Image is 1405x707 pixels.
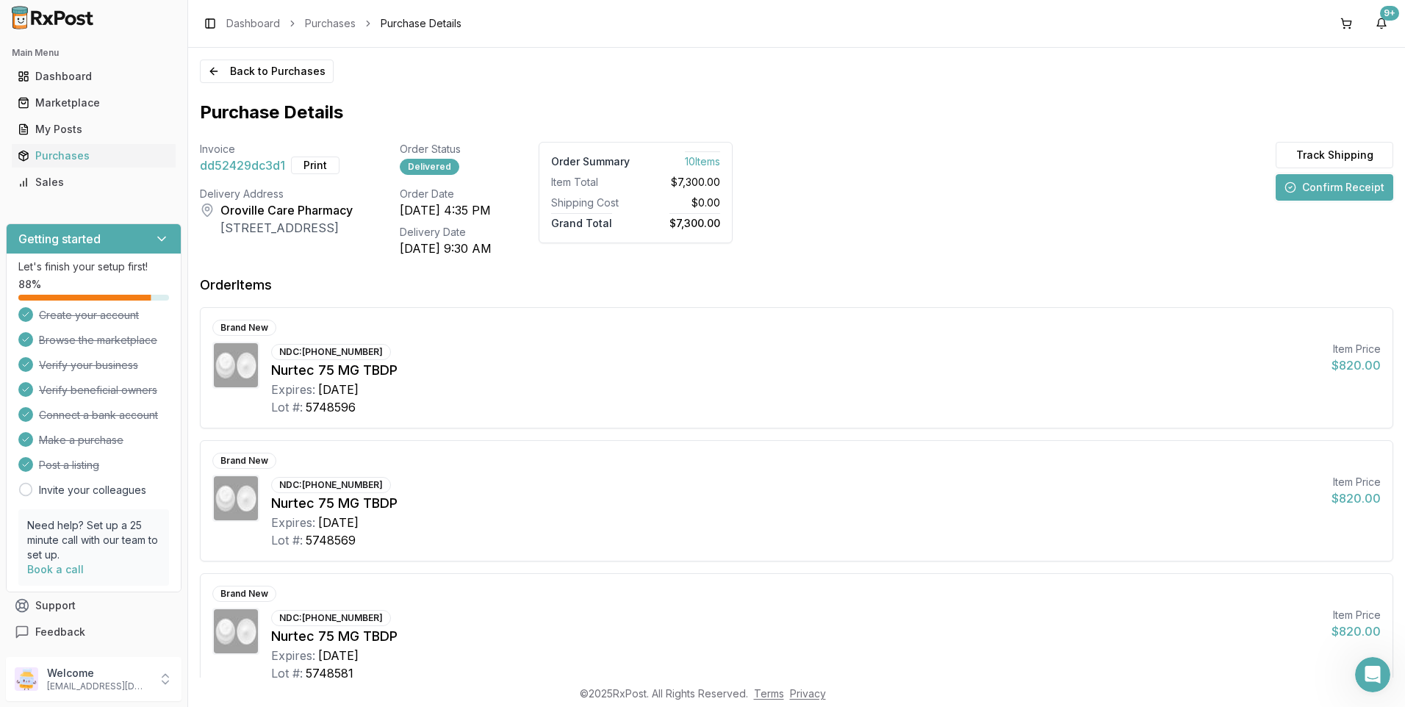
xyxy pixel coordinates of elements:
[271,493,1320,514] div: Nurtec 75 MG TBDP
[1276,174,1393,201] button: Confirm Receipt
[39,333,157,348] span: Browse the marketplace
[18,259,169,274] p: Let's finish your setup first!
[551,175,630,190] div: Item Total
[400,187,492,201] div: Order Date
[212,453,276,469] div: Brand New
[685,151,720,168] span: 10 Item s
[271,514,315,531] div: Expires:
[400,240,492,257] div: [DATE] 9:30 AM
[18,148,170,163] div: Purchases
[200,142,353,157] div: Invoice
[214,343,258,387] img: Nurtec 75 MG TBDP
[35,625,85,639] span: Feedback
[6,118,182,141] button: My Posts
[12,90,176,116] a: Marketplace
[1332,342,1381,356] div: Item Price
[39,458,99,473] span: Post a listing
[200,60,334,83] button: Back to Purchases
[18,175,170,190] div: Sales
[39,483,146,498] a: Invite your colleagues
[214,609,258,653] img: Nurtec 75 MG TBDP
[271,477,391,493] div: NDC: [PHONE_NUMBER]
[6,619,182,645] button: Feedback
[6,592,182,619] button: Support
[271,664,303,682] div: Lot #:
[271,626,1320,647] div: Nurtec 75 MG TBDP
[220,219,353,237] div: [STREET_ADDRESS]
[18,96,170,110] div: Marketplace
[271,360,1320,381] div: Nurtec 75 MG TBDP
[1332,356,1381,374] div: $820.00
[271,398,303,416] div: Lot #:
[12,47,176,59] h2: Main Menu
[39,408,158,423] span: Connect a bank account
[200,187,353,201] div: Delivery Address
[6,91,182,115] button: Marketplace
[400,142,492,157] div: Order Status
[1380,6,1399,21] div: 9+
[1332,622,1381,640] div: $820.00
[12,143,176,169] a: Purchases
[212,320,276,336] div: Brand New
[12,169,176,195] a: Sales
[18,69,170,84] div: Dashboard
[6,171,182,194] button: Sales
[200,157,285,174] span: dd52429dc3d1
[39,358,138,373] span: Verify your business
[39,383,157,398] span: Verify beneficial owners
[306,398,356,416] div: 5748596
[271,381,315,398] div: Expires:
[6,65,182,88] button: Dashboard
[27,563,84,575] a: Book a call
[226,16,461,31] nav: breadcrumb
[271,610,391,626] div: NDC: [PHONE_NUMBER]
[1355,657,1390,692] iframe: Intercom live chat
[1332,475,1381,489] div: Item Price
[551,154,630,169] div: Order Summary
[200,275,272,295] div: Order Items
[271,344,391,360] div: NDC: [PHONE_NUMBER]
[1276,142,1393,168] button: Track Shipping
[15,667,38,691] img: User avatar
[6,6,100,29] img: RxPost Logo
[305,16,356,31] a: Purchases
[400,159,459,175] div: Delivered
[47,666,149,681] p: Welcome
[18,122,170,137] div: My Posts
[400,201,492,219] div: [DATE] 4:35 PM
[306,531,356,549] div: 5748569
[790,687,826,700] a: Privacy
[1332,489,1381,507] div: $820.00
[6,144,182,168] button: Purchases
[642,175,720,190] div: $7,300.00
[306,664,353,682] div: 5748581
[318,647,359,664] div: [DATE]
[226,16,280,31] a: Dashboard
[12,63,176,90] a: Dashboard
[271,647,315,664] div: Expires:
[400,225,492,240] div: Delivery Date
[220,201,353,219] div: Oroville Care Pharmacy
[27,518,160,562] p: Need help? Set up a 25 minute call with our team to set up.
[551,195,630,210] div: Shipping Cost
[551,213,612,229] span: Grand Total
[12,116,176,143] a: My Posts
[200,101,1393,124] h1: Purchase Details
[1332,608,1381,622] div: Item Price
[212,586,276,602] div: Brand New
[18,277,41,292] span: 88 %
[271,531,303,549] div: Lot #:
[381,16,461,31] span: Purchase Details
[39,433,123,448] span: Make a purchase
[754,687,784,700] a: Terms
[47,681,149,692] p: [EMAIL_ADDRESS][DOMAIN_NAME]
[18,230,101,248] h3: Getting started
[318,381,359,398] div: [DATE]
[39,308,139,323] span: Create your account
[1370,12,1393,35] button: 9+
[642,195,720,210] div: $0.00
[291,157,339,174] button: Print
[318,514,359,531] div: [DATE]
[669,213,720,229] span: $7,300.00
